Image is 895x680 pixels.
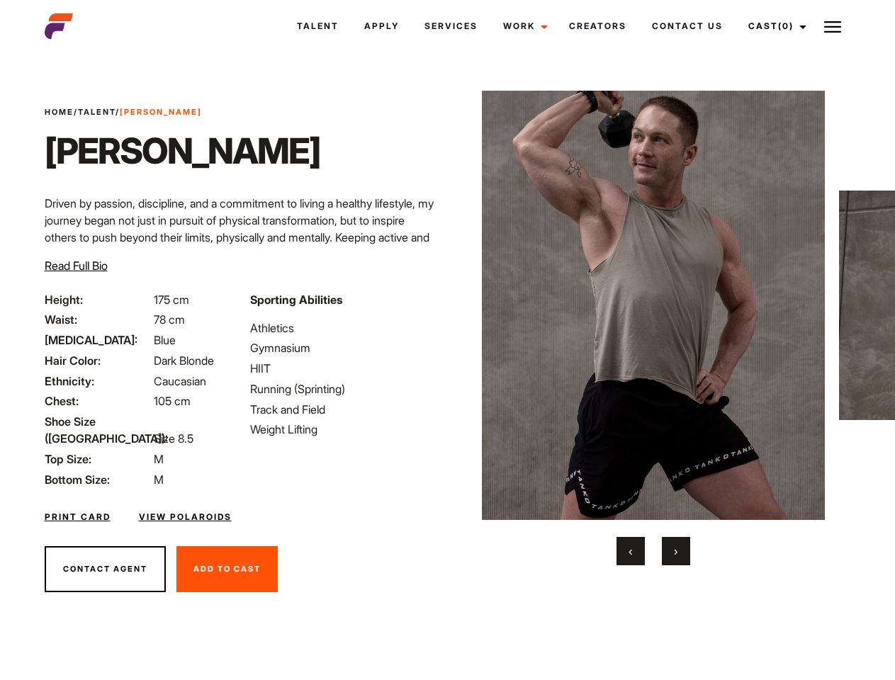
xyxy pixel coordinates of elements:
span: M [154,452,164,466]
span: Waist: [45,311,151,328]
span: Previous [629,544,632,558]
button: Add To Cast [176,546,278,593]
a: Creators [556,7,639,45]
span: 105 cm [154,394,191,408]
a: Apply [351,7,412,45]
a: Home [45,107,74,117]
span: Top Size: [45,450,151,467]
li: Running (Sprinting) [250,380,439,397]
a: Talent [284,7,351,45]
p: Driven by passion, discipline, and a commitment to living a healthy lifestyle, my journey began n... [45,195,439,280]
a: Talent [78,107,116,117]
span: M [154,472,164,487]
span: Dark Blonde [154,353,214,368]
a: Cast(0) [736,7,815,45]
a: Work [490,7,556,45]
li: Weight Lifting [250,421,439,438]
span: Height: [45,291,151,308]
span: Bottom Size: [45,471,151,488]
span: 78 cm [154,312,185,327]
strong: [PERSON_NAME] [120,107,202,117]
span: Read Full Bio [45,259,108,273]
a: Contact Us [639,7,736,45]
span: Ethnicity: [45,373,151,390]
span: Hair Color: [45,352,151,369]
button: Contact Agent [45,546,166,593]
h1: [PERSON_NAME] [45,130,320,172]
a: Print Card [45,511,111,523]
li: Gymnasium [250,339,439,356]
li: HIIT [250,360,439,377]
a: View Polaroids [139,511,232,523]
li: Athletics [250,319,439,336]
a: Services [412,7,490,45]
span: 175 cm [154,293,189,307]
span: Chest: [45,392,151,409]
span: Size 8.5 [154,431,193,446]
span: Shoe Size ([GEOGRAPHIC_DATA]): [45,413,151,447]
span: Next [674,544,677,558]
span: Add To Cast [193,564,261,574]
li: Track and Field [250,401,439,418]
strong: Sporting Abilities [250,293,342,307]
img: Burger icon [824,18,841,35]
span: [MEDICAL_DATA]: [45,331,151,348]
span: Blue [154,333,176,347]
span: (0) [778,21,794,31]
span: Caucasian [154,374,206,388]
img: cropped-aefm-brand-fav-22-square.png [45,12,73,40]
button: Read Full Bio [45,257,108,274]
span: / / [45,106,202,118]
